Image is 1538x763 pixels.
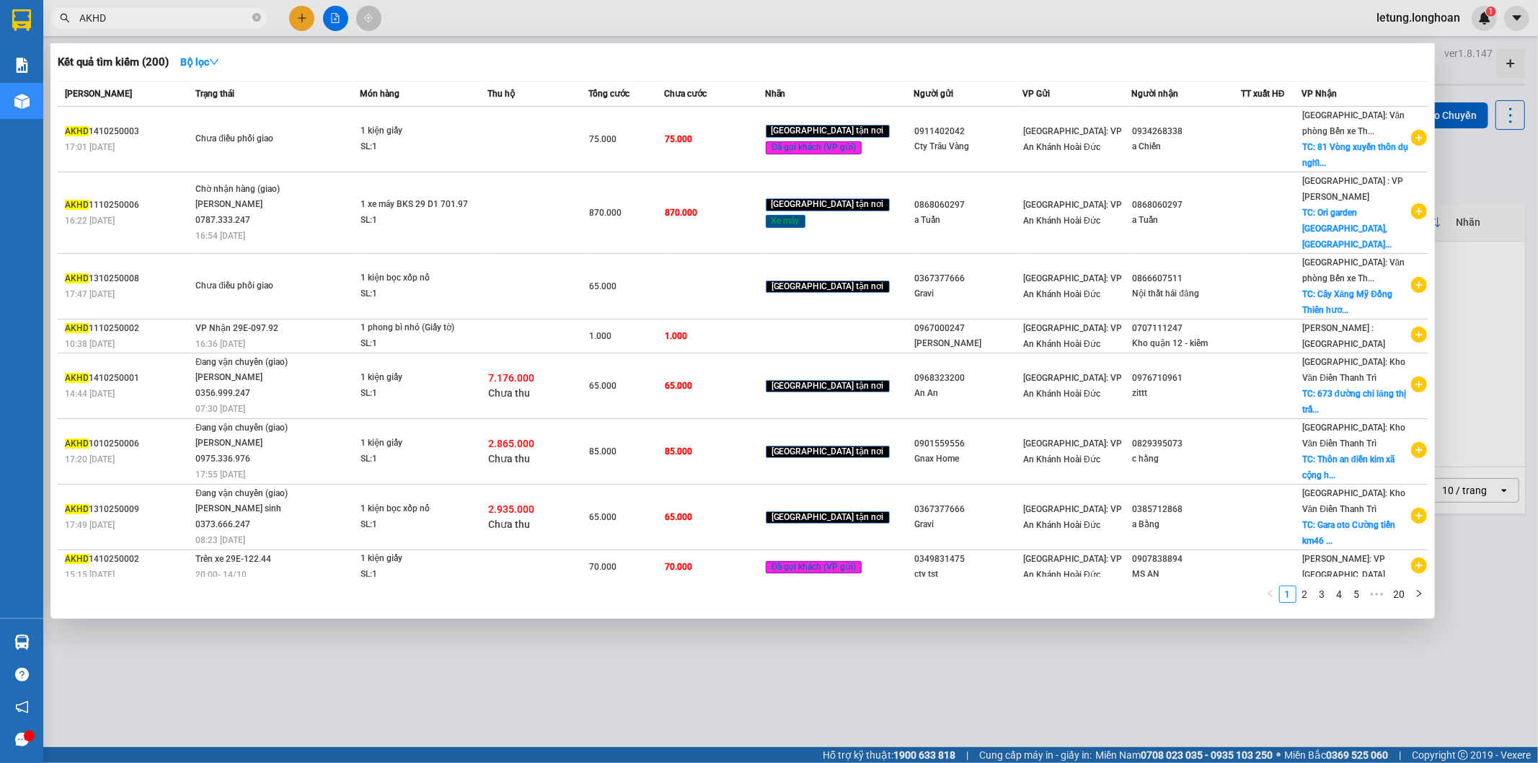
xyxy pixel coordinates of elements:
[1133,336,1240,351] div: Kho quận 12 - kiểm
[1302,357,1405,383] span: [GEOGRAPHIC_DATA]: Kho Văn Điển Thanh Trì
[209,57,219,67] span: down
[65,200,89,210] span: AKHD
[1133,502,1240,517] div: 0385712868
[766,141,862,154] span: Đã gọi khách (VP gửi)
[15,700,29,714] span: notification
[195,89,234,99] span: Trạng thái
[1302,323,1385,349] span: [PERSON_NAME] : [GEOGRAPHIC_DATA]
[65,438,89,449] span: AKHD
[195,570,247,580] span: 20:00 - 14/10
[195,339,245,349] span: 16:36 [DATE]
[665,208,697,218] span: 870.000
[1022,89,1050,99] span: VP Gửi
[1023,323,1122,349] span: [GEOGRAPHIC_DATA]: VP An Khánh Hoài Đức
[360,89,399,99] span: Món hàng
[1415,589,1423,598] span: right
[65,504,89,514] span: AKHD
[15,733,29,746] span: message
[1314,586,1331,603] li: 3
[361,386,469,402] div: SL: 1
[1023,126,1122,152] span: [GEOGRAPHIC_DATA]: VP An Khánh Hoài Đức
[589,381,616,391] span: 65.000
[1023,554,1122,580] span: [GEOGRAPHIC_DATA]: VP An Khánh Hoài Đức
[169,50,231,74] button: Bộ lọcdown
[665,562,692,572] span: 70.000
[252,12,261,25] span: close-circle
[914,271,1022,286] div: 0367377666
[361,139,469,155] div: SL: 1
[60,13,70,23] span: search
[914,336,1022,351] div: [PERSON_NAME]
[1411,376,1427,392] span: plus-circle
[361,451,469,467] div: SL: 1
[589,331,611,341] span: 1.000
[487,89,515,99] span: Thu hộ
[195,197,304,228] div: [PERSON_NAME] 0787.333.247
[766,215,805,228] span: Xe máy
[14,58,30,73] img: solution-icon
[589,208,622,218] span: 870.000
[1410,586,1428,603] li: Next Page
[65,389,115,399] span: 14:44 [DATE]
[65,198,191,213] div: 1110250006
[914,552,1022,567] div: 0349831475
[1262,586,1279,603] button: left
[1332,586,1348,602] a: 4
[766,281,890,294] span: [GEOGRAPHIC_DATA] tận nơi
[195,278,304,294] div: Chưa điều phối giao
[589,281,616,291] span: 65.000
[1280,586,1296,602] a: 1
[488,372,534,384] span: 7.176.000
[1366,586,1389,603] span: •••
[14,635,30,650] img: warehouse-icon
[195,420,304,436] div: Đang vận chuyển (giao)
[488,387,530,399] span: Chưa thu
[914,124,1022,139] div: 0911402042
[1302,554,1385,580] span: [PERSON_NAME]: VP [GEOGRAPHIC_DATA]
[1410,586,1428,603] button: right
[1411,557,1427,573] span: plus-circle
[766,446,890,459] span: [GEOGRAPHIC_DATA] tận nơi
[1302,454,1395,480] span: TC: Thôn an điền kim xã cộng h...
[1411,277,1427,293] span: plus-circle
[766,380,890,393] span: [GEOGRAPHIC_DATA] tận nơi
[65,552,191,567] div: 1410250002
[1411,508,1427,524] span: plus-circle
[1389,586,1410,603] li: 20
[65,89,132,99] span: [PERSON_NAME]
[65,373,89,383] span: AKHD
[65,323,89,333] span: AKHD
[1023,438,1122,464] span: [GEOGRAPHIC_DATA]: VP An Khánh Hoài Đức
[1411,442,1427,458] span: plus-circle
[361,270,469,286] div: 1 kiện bọc xốp nổ
[1411,130,1427,146] span: plus-circle
[195,469,245,480] span: 17:55 [DATE]
[79,10,249,26] input: Tìm tên, số ĐT hoặc mã đơn
[195,370,304,401] div: [PERSON_NAME] 0356.999.247
[195,182,304,198] div: Chờ nhận hàng (giao)
[361,213,469,229] div: SL: 1
[488,503,534,515] span: 2.935.000
[180,56,219,68] strong: Bộ lọc
[665,331,687,341] span: 1.000
[1279,586,1296,603] li: 1
[195,355,304,371] div: Đang vận chuyển (giao)
[589,134,616,144] span: 75.000
[361,567,469,583] div: SL: 1
[58,55,169,70] h3: Kết quả tìm kiếm ( 200 )
[12,9,31,31] img: logo-vxr
[664,89,707,99] span: Chưa cước
[766,198,890,211] span: [GEOGRAPHIC_DATA] tận nơi
[665,446,692,457] span: 85.000
[195,404,245,414] span: 07:30 [DATE]
[1132,89,1179,99] span: Người nhận
[15,668,29,682] span: question-circle
[195,131,304,147] div: Chưa điều phối giao
[65,371,191,386] div: 1410250001
[361,370,469,386] div: 1 kiện giấy
[1133,517,1240,532] div: a Bằng
[766,125,890,138] span: [GEOGRAPHIC_DATA] tận nơi
[195,501,304,532] div: [PERSON_NAME] sinh 0373.666.247
[1133,198,1240,213] div: 0868060297
[1133,567,1240,582] div: MS AN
